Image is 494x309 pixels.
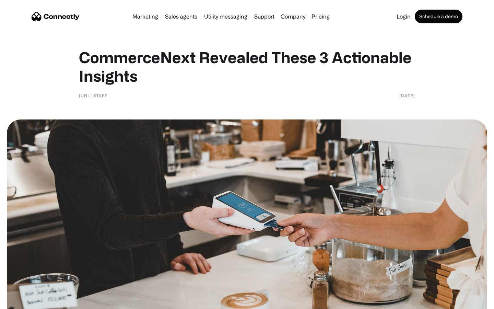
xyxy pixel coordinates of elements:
[415,10,462,23] a: Schedule a demo
[394,14,413,19] a: Login
[399,92,415,99] div: [DATE]
[251,14,277,19] a: Support
[201,14,250,19] a: Utility messaging
[79,92,107,99] div: [URL] Staff
[281,12,305,21] div: Company
[309,14,332,19] a: Pricing
[7,297,41,307] aside: Language selected: English
[79,48,415,85] h1: CommerceNext Revealed These 3 Actionable Insights
[130,14,161,19] a: Marketing
[162,14,200,19] a: Sales agents
[14,297,41,307] ul: Language list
